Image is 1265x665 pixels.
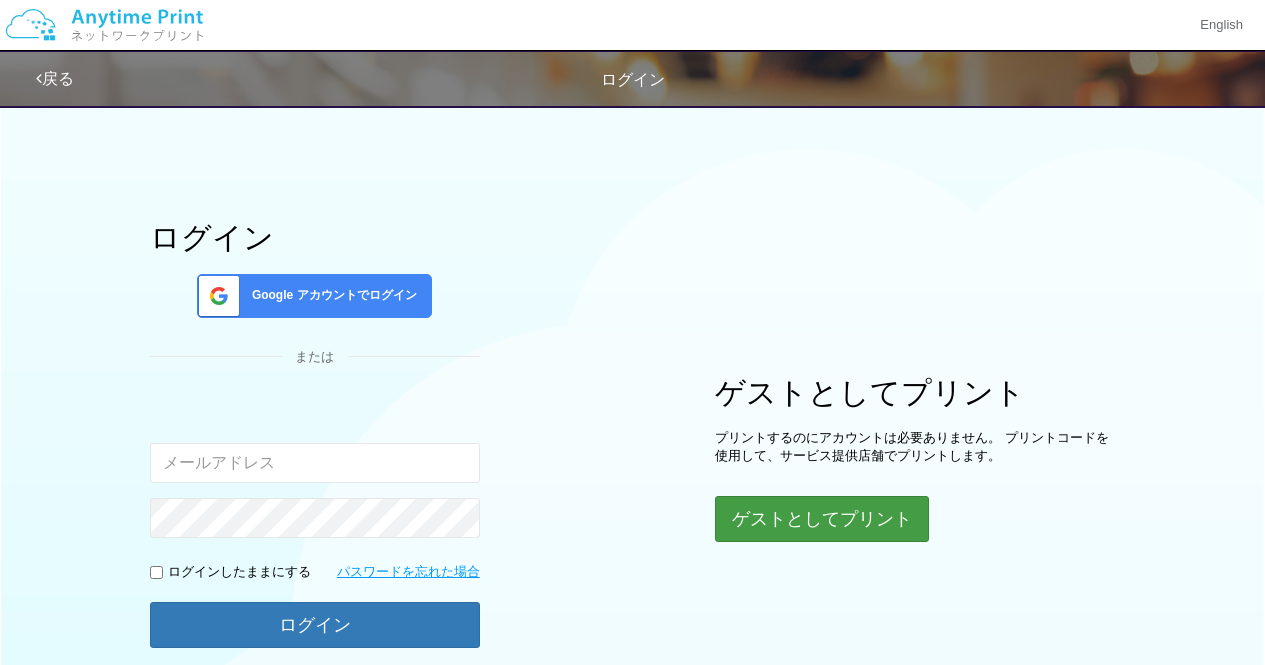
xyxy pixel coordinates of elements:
a: パスワードを忘れた場合 [337,563,480,582]
span: Google アカウントでログイン [244,287,417,304]
p: ログインしたままにする [168,563,311,582]
div: または [150,348,480,367]
h1: ゲストとしてプリント [715,376,1115,409]
button: ゲストとしてプリント [715,496,929,542]
a: 戻る [36,70,74,87]
span: ログイン [601,71,665,88]
p: プリントするのにアカウントは必要ありません。 プリントコードを使用して、サービス提供店舗でプリントします。 [715,429,1115,466]
input: メールアドレス [150,443,480,483]
button: ログイン [150,602,480,648]
h1: ログイン [150,221,480,254]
